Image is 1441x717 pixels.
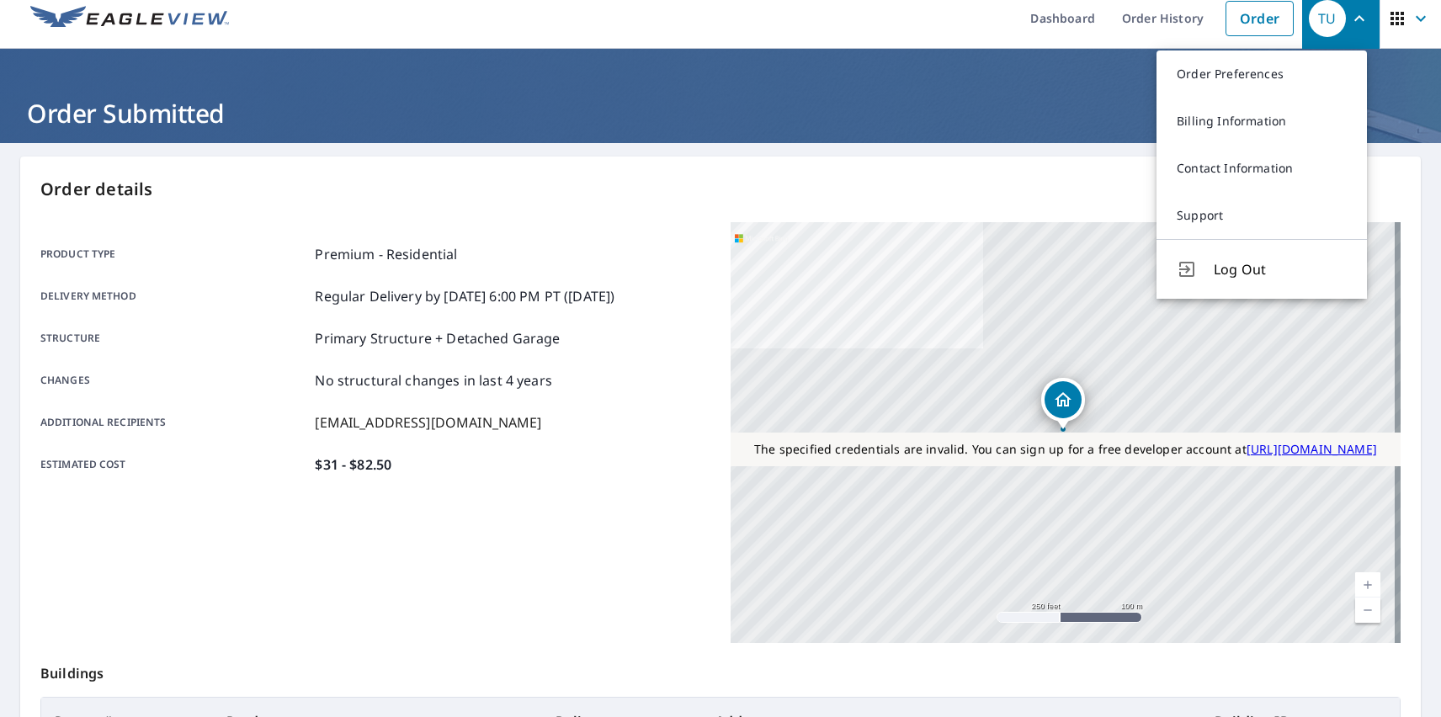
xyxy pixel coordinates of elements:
div: The specified credentials are invalid. You can sign up for a free developer account at [731,433,1401,466]
img: EV Logo [30,6,229,31]
p: Delivery method [40,286,308,306]
div: The specified credentials are invalid. You can sign up for a free developer account at http://www... [731,433,1401,466]
p: Changes [40,370,308,390]
p: Regular Delivery by [DATE] 6:00 PM PT ([DATE]) [315,286,614,306]
p: Primary Structure + Detached Garage [315,328,560,348]
a: Current Level 17, Zoom In [1355,572,1380,597]
a: Order [1226,1,1294,36]
a: Current Level 17, Zoom Out [1355,597,1380,623]
p: Order details [40,177,1401,202]
h1: Order Submitted [20,96,1421,130]
p: $31 - $82.50 [315,454,391,475]
p: Additional recipients [40,412,308,433]
p: Structure [40,328,308,348]
p: Buildings [40,643,1401,697]
p: Estimated cost [40,454,308,475]
a: Billing Information [1157,98,1367,145]
p: Product type [40,244,308,264]
p: Premium - Residential [315,244,457,264]
a: Support [1157,192,1367,239]
div: Dropped pin, building 1, Residential property, 1111 E Cesar Chavez St Austin, TX 78702 [1041,378,1085,430]
a: [URL][DOMAIN_NAME] [1247,441,1377,457]
span: Log Out [1214,259,1347,279]
p: [EMAIL_ADDRESS][DOMAIN_NAME] [315,412,541,433]
a: Contact Information [1157,145,1367,192]
a: Order Preferences [1157,50,1367,98]
p: No structural changes in last 4 years [315,370,552,390]
button: Log Out [1157,239,1367,299]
